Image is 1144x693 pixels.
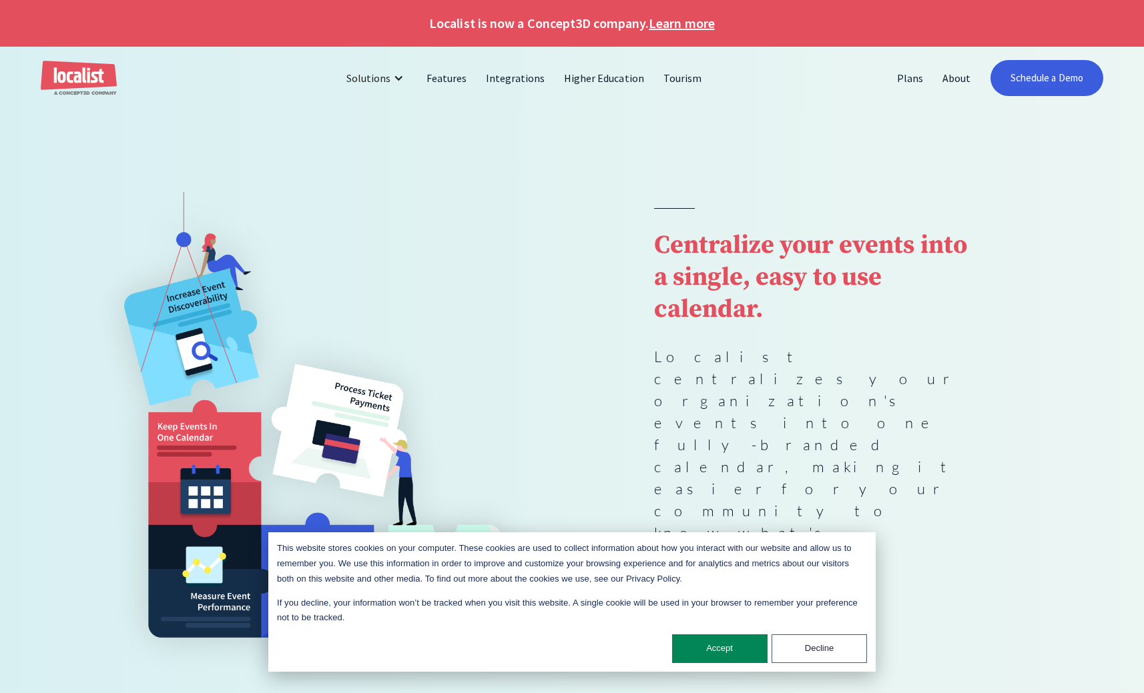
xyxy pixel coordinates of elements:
[268,532,876,672] div: Cookie banner
[933,62,980,94] a: About
[672,634,768,663] button: Accept
[654,229,967,325] strong: Centralize your events into a single, easy to use calendar.
[417,62,477,94] a: Features
[336,62,417,94] div: Solutions
[41,61,117,96] a: home
[654,62,711,94] a: Tourism
[555,62,654,94] a: Higher Education
[990,60,1103,96] a: Schedule a Demo
[772,634,867,663] button: Decline
[277,596,867,626] p: If you decline, your information won’t be tracked when you visit this website. A single cookie wi...
[346,70,390,86] div: Solutions
[649,13,714,33] a: Learn more
[888,62,933,94] a: Plans
[277,541,867,586] p: This website stores cookies on your computer. These cookies are used to collect information about...
[477,62,555,94] a: Integrations
[654,345,981,566] p: Localist centralizes your organization's events into one fully-branded calendar, making it easier...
